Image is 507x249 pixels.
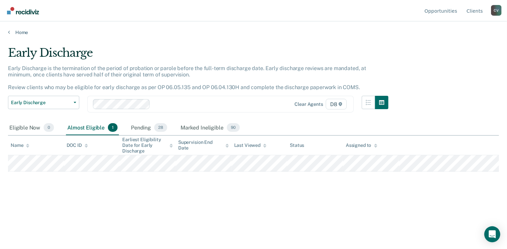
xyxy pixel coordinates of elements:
span: 90 [227,123,240,132]
div: Supervision End Date [178,140,229,151]
button: Profile dropdown button [491,5,502,16]
div: Pending28 [130,120,169,135]
div: Eligible Now0 [8,120,55,135]
img: Recidiviz [7,7,39,14]
button: Early Discharge [8,96,79,109]
p: Early Discharge is the termination of the period of probation or parole before the full-term disc... [8,65,366,91]
div: DOC ID [67,143,88,148]
span: 0 [44,123,54,132]
div: Name [11,143,29,148]
div: Earliest Eligibility Date for Early Discharge [122,137,173,154]
div: Marked Ineligible90 [179,120,241,135]
span: Early Discharge [11,100,71,105]
div: Open Intercom Messenger [484,226,500,242]
div: Early Discharge [8,46,388,65]
div: Assigned to [346,143,377,148]
div: Almost Eligible1 [66,120,119,135]
span: 28 [154,123,167,132]
span: 1 [108,123,118,132]
div: Last Viewed [234,143,266,148]
div: Status [290,143,304,148]
span: D8 [326,99,347,109]
div: Clear agents [295,101,323,107]
div: C V [491,5,502,16]
a: Home [8,29,499,35]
